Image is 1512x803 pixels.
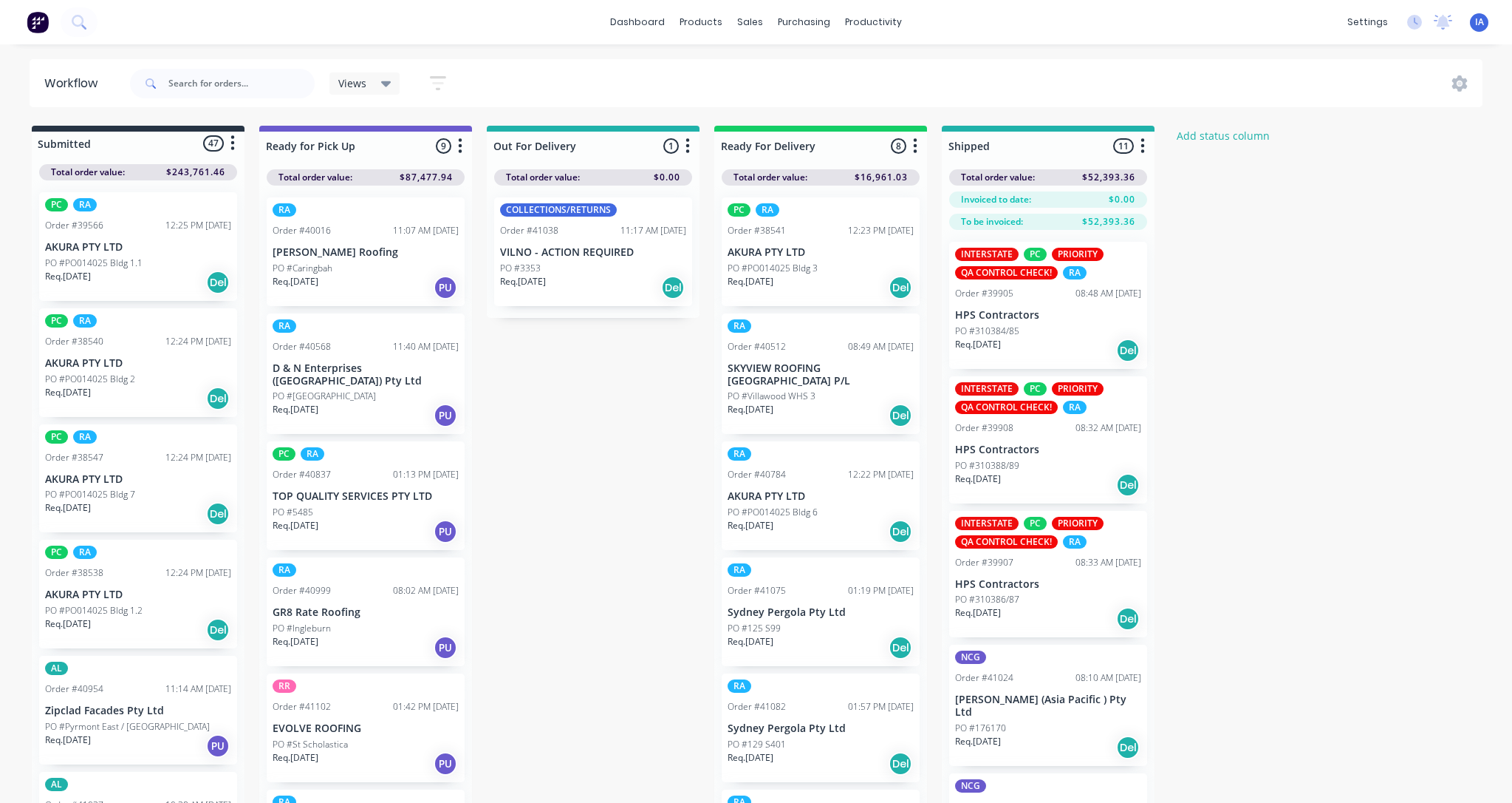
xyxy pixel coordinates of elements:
[45,733,91,747] p: Req. [DATE]
[45,270,91,283] p: Req. [DATE]
[955,535,1058,549] div: QA CONTROL CHECK!
[889,404,912,427] div: Del
[45,546,68,559] div: PC
[494,197,692,306] div: COLLECTIONS/RETURNSOrder #4103811:17 AM [DATE]VILNO - ACTION REQUIREDPO #3353Req.[DATE]Del
[45,566,103,580] div: Order #38538
[73,430,97,444] div: RA
[165,335,231,348] div: 12:24 PM [DATE]
[273,275,318,288] p: Req. [DATE]
[1075,421,1141,435] div: 08:32 AM [DATE]
[44,75,105,92] div: Workflow
[45,682,103,696] div: Order #40954
[961,171,1035,184] span: Total order value:
[955,779,986,793] div: NCG
[500,275,546,288] p: Req. [DATE]
[273,722,459,735] p: EVOLVE ROOFING
[955,578,1141,591] p: HPS Contractors
[728,519,773,532] p: Req. [DATE]
[273,700,331,714] div: Order #41102
[273,490,459,503] p: TOP QUALITY SERVICES PTY LTD
[955,593,1019,606] p: PO #310386/87
[206,387,230,410] div: Del
[393,224,459,237] div: 11:07 AM [DATE]
[1063,401,1087,414] div: RA
[955,444,1141,456] p: HPS Contractors
[1063,535,1087,549] div: RA
[728,738,786,751] p: PO #129 S401
[722,558,920,666] div: RAOrder #4107501:19 PM [DATE]Sydney Pergola Pty LtdPO #125 S99Req.[DATE]Del
[45,662,68,675] div: AL
[45,241,231,254] p: AKURA PTY LTD
[273,468,331,481] div: Order #40837
[955,309,1141,322] p: HPS Contractors
[273,606,459,619] p: GR8 Rate Roofing
[273,622,331,635] p: PO #Ingleburn
[728,700,786,714] div: Order #41082
[1075,556,1141,569] div: 08:33 AM [DATE]
[620,224,686,237] div: 11:17 AM [DATE]
[338,75,366,91] span: Views
[73,198,97,211] div: RA
[165,682,231,696] div: 11:14 AM [DATE]
[955,671,1013,685] div: Order #41024
[955,382,1019,396] div: INTERSTATE
[434,520,457,543] div: PU
[728,319,751,333] div: RA
[500,203,617,217] div: COLLECTIONS/RETURNS
[500,224,558,237] div: Order #41038
[722,441,920,550] div: RAOrder #4078412:22 PM [DATE]AKURA PTY LTDPO #PO014025 Bldg 6Req.[DATE]Del
[855,171,908,184] span: $16,961.03
[45,501,91,515] p: Req. [DATE]
[770,11,838,33] div: purchasing
[27,11,49,33] img: Factory
[1116,473,1140,497] div: Del
[273,519,318,532] p: Req. [DATE]
[45,373,135,386] p: PO #PO014025 Bldg 2
[1052,248,1104,261] div: PRIORITY
[267,674,465,782] div: RROrder #4110201:42 PM [DATE]EVOLVE ROOFINGPO #St ScholasticaReq.[DATE]PU
[728,246,914,259] p: AKURA PTY LTD
[955,556,1013,569] div: Order #39907
[1075,671,1141,685] div: 08:10 AM [DATE]
[949,511,1147,638] div: INTERSTATEPCPRIORITYQA CONTROL CHECK!RAOrder #3990708:33 AM [DATE]HPS ContractorsPO #310386/87Req...
[728,606,914,619] p: Sydney Pergola Pty Ltd
[949,376,1147,504] div: INTERSTATEPCPRIORITYQA CONTROL CHECK!RAOrder #3990808:32 AM [DATE]HPS ContractorsPO #310388/89Req...
[1475,16,1484,29] span: IA
[206,618,230,642] div: Del
[168,69,315,98] input: Search for orders...
[267,441,465,550] div: PCRAOrder #4083701:13 PM [DATE]TOP QUALITY SERVICES PTY LTDPO #5485Req.[DATE]PU
[889,752,912,776] div: Del
[45,314,68,328] div: PC
[434,636,457,660] div: PU
[955,248,1019,261] div: INTERSTATE
[267,197,465,306] div: RAOrder #4001611:07 AM [DATE][PERSON_NAME] RoofingPO #CaringbahReq.[DATE]PU
[500,262,541,275] p: PO #3353
[1052,517,1104,530] div: PRIORITY
[733,171,807,184] span: Total order value:
[848,468,914,481] div: 12:22 PM [DATE]
[848,340,914,353] div: 08:49 AM [DATE]
[39,308,237,417] div: PCRAOrder #3854012:24 PM [DATE]AKURA PTY LTDPO #PO014025 Bldg 2Req.[DATE]Del
[728,447,751,461] div: RA
[1340,11,1395,33] div: settings
[955,694,1141,719] p: [PERSON_NAME] (Asia Pacific ) Pty Ltd
[1063,266,1087,279] div: RA
[73,546,97,559] div: RA
[273,340,331,353] div: Order #40568
[955,606,1001,620] p: Req. [DATE]
[889,520,912,543] div: Del
[73,314,97,328] div: RA
[273,751,318,765] p: Req. [DATE]
[955,651,986,664] div: NCG
[728,340,786,353] div: Order #40512
[728,751,773,765] p: Req. [DATE]
[165,451,231,464] div: 12:24 PM [DATE]
[45,257,143,270] p: PO #PO014025 Bldg 1.1
[39,424,237,533] div: PCRAOrder #3854712:24 PM [DATE]AKURA PTY LTDPO #PO014025 Bldg 7Req.[DATE]Del
[273,262,332,275] p: PO #Caringbah
[45,778,68,791] div: AL
[273,738,348,751] p: PO #St Scholastica
[45,488,135,501] p: PO #PO014025 Bldg 7
[273,203,296,217] div: RA
[267,558,465,666] div: RAOrder #4099908:02 AM [DATE]GR8 Rate RoofingPO #IngleburnReq.[DATE]PU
